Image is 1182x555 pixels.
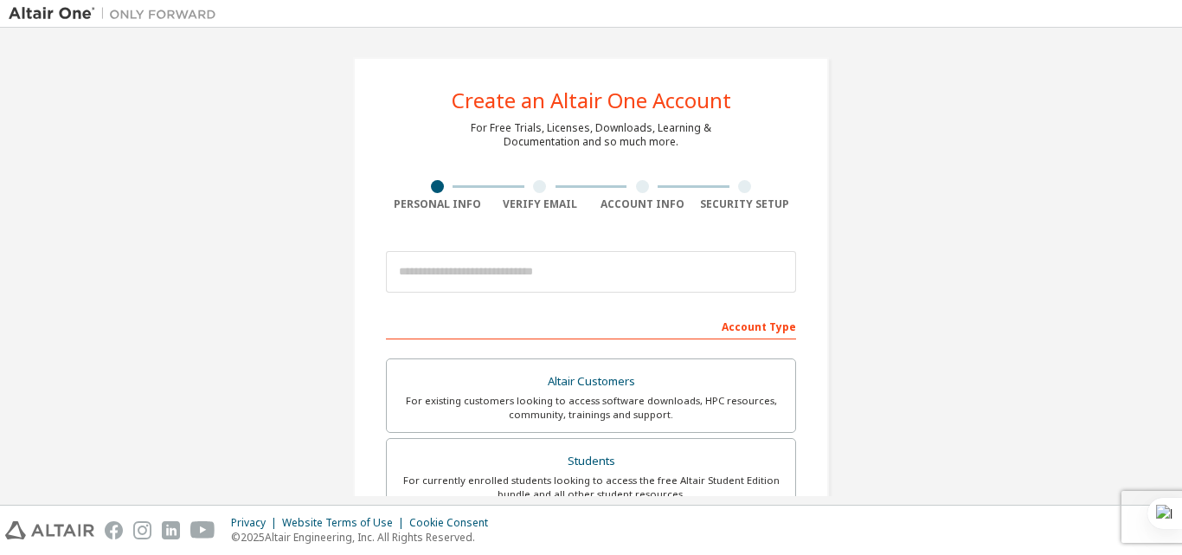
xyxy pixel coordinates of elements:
[397,394,785,422] div: For existing customers looking to access software downloads, HPC resources, community, trainings ...
[694,197,797,211] div: Security Setup
[162,521,180,539] img: linkedin.svg
[190,521,215,539] img: youtube.svg
[5,521,94,539] img: altair_logo.svg
[452,90,731,111] div: Create an Altair One Account
[489,197,592,211] div: Verify Email
[231,516,282,530] div: Privacy
[397,449,785,474] div: Students
[386,197,489,211] div: Personal Info
[231,530,498,545] p: © 2025 Altair Engineering, Inc. All Rights Reserved.
[397,370,785,394] div: Altair Customers
[133,521,151,539] img: instagram.svg
[591,197,694,211] div: Account Info
[386,312,796,339] div: Account Type
[471,121,711,149] div: For Free Trials, Licenses, Downloads, Learning & Documentation and so much more.
[409,516,498,530] div: Cookie Consent
[105,521,123,539] img: facebook.svg
[282,516,409,530] div: Website Terms of Use
[397,474,785,501] div: For currently enrolled students looking to access the free Altair Student Edition bundle and all ...
[9,5,225,23] img: Altair One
